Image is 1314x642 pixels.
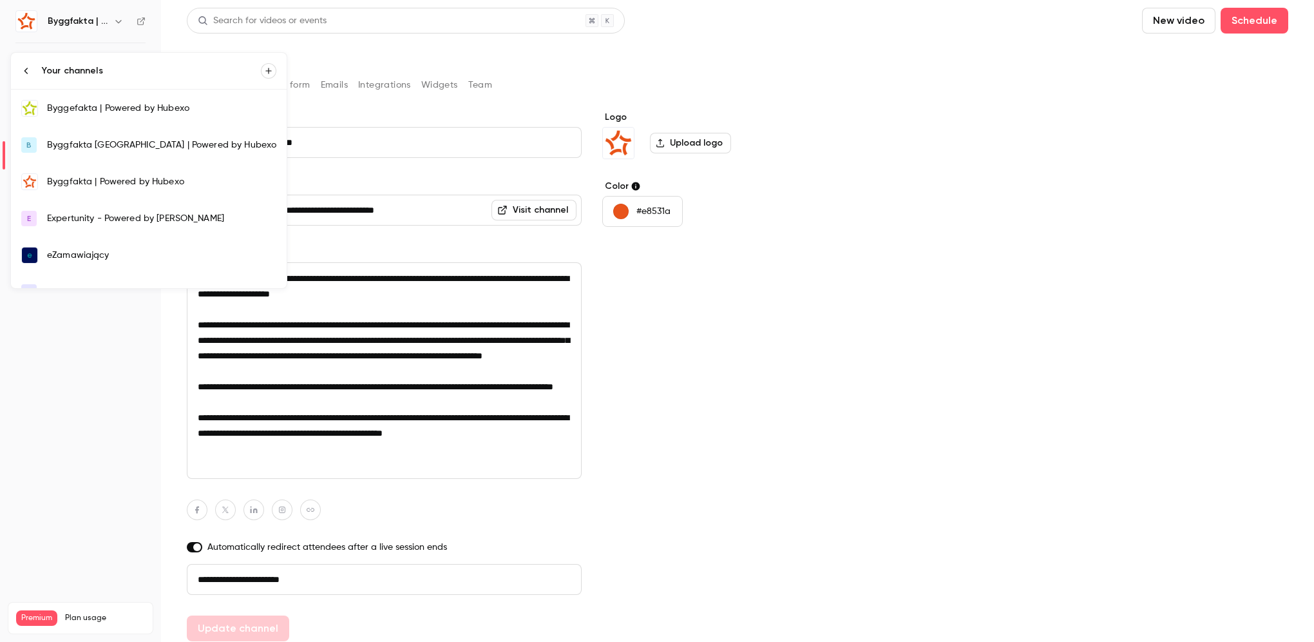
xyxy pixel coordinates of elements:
span: H [26,286,32,298]
span: B [26,139,32,151]
div: Expertunity - Powered by [PERSON_NAME] [47,212,276,225]
img: Byggfakta | Powered by Hubexo [22,174,37,190]
div: Your channels [42,64,261,77]
img: Byggefakta | Powered by Hubexo [22,101,37,116]
div: Byggefakta | Powered by Hubexo [47,102,276,115]
div: Hubexo 4 [47,286,276,298]
span: E [27,213,31,224]
div: Byggfakta | Powered by Hubexo [47,175,276,188]
img: eZamawiający [22,248,37,263]
div: eZamawiający [47,249,276,262]
div: Byggfakta [GEOGRAPHIC_DATA] | Powered by Hubexo [47,139,276,151]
